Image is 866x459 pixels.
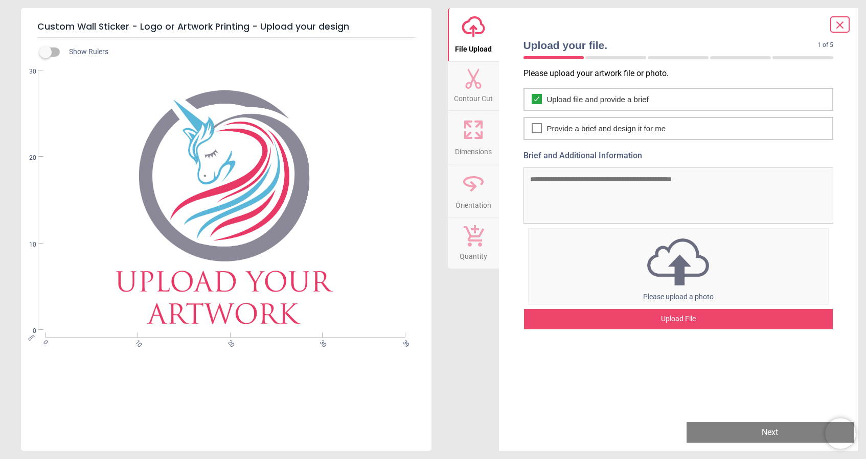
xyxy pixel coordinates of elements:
[448,111,499,164] button: Dimensions
[448,8,499,61] button: File Upload
[455,196,491,211] span: Orientation
[523,68,842,79] p: Please upload your artwork file or photo.
[225,339,232,345] span: 20
[454,89,493,104] span: Contour Cut
[455,142,492,157] span: Dimensions
[317,339,324,345] span: 30
[448,62,499,111] button: Contour Cut
[400,339,407,345] span: 39
[523,150,834,161] label: Brief and Additional Information
[27,333,36,342] span: cm
[547,94,649,105] span: Upload file and provide a brief
[17,154,36,162] span: 20
[37,16,415,38] h5: Custom Wall Sticker - Logo or Artwork Printing - Upload your design
[45,46,431,58] div: Show Rulers
[460,247,487,262] span: Quantity
[17,327,36,335] span: 0
[687,422,854,443] button: Next
[448,164,499,218] button: Orientation
[643,293,714,301] span: Please upload a photo
[448,218,499,269] button: Quantity
[17,240,36,249] span: 10
[41,339,48,345] span: 0
[17,67,36,76] span: 30
[455,39,492,55] span: File Upload
[133,339,140,345] span: 10
[825,418,856,449] iframe: Brevo live chat
[817,41,833,50] span: 1 of 5
[529,235,829,288] img: upload icon
[523,38,818,53] span: Upload your file.
[547,123,666,134] span: Provide a brief and design it for me
[524,309,833,329] div: Upload File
